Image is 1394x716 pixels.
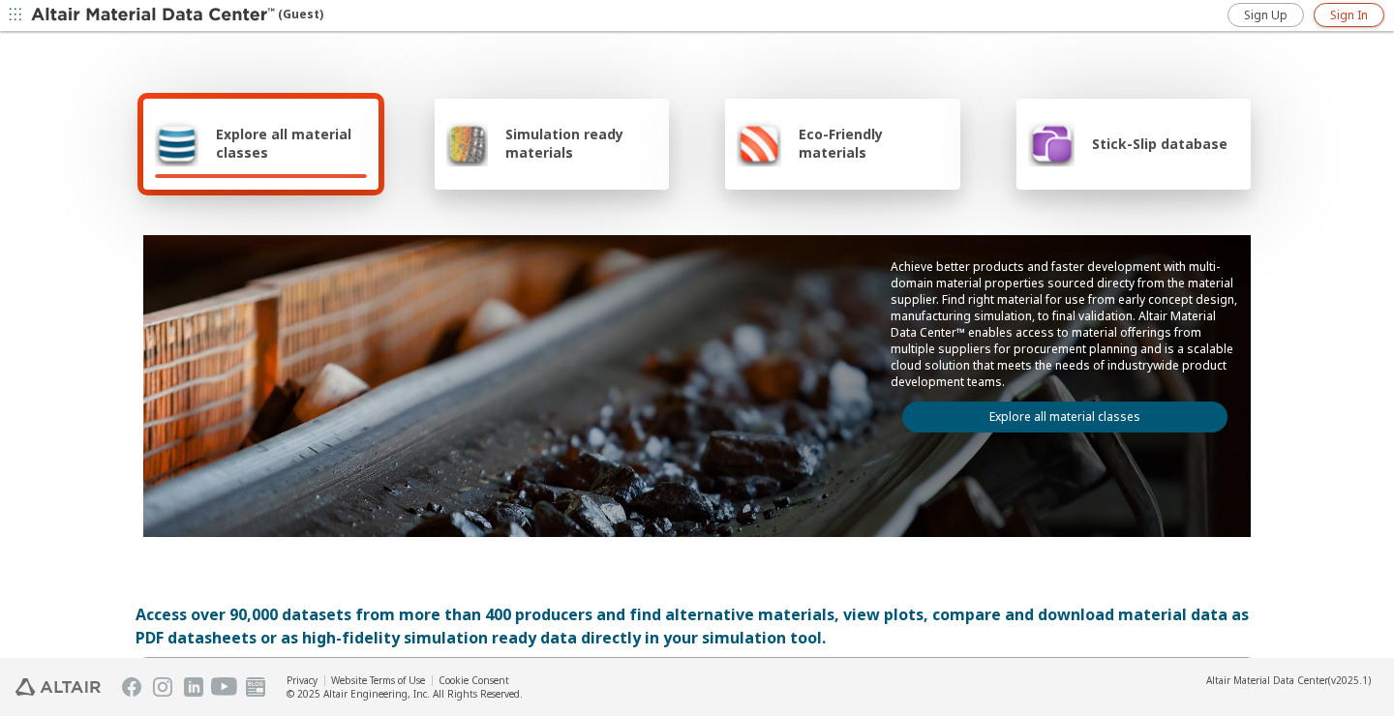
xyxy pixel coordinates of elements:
a: Sign In [1314,3,1384,27]
span: Stick-Slip database [1092,134,1227,153]
span: Eco-Friendly materials [799,125,948,162]
a: Privacy [287,673,318,687]
img: Explore all material classes [155,120,198,166]
span: Sign In [1330,8,1368,23]
span: Simulation ready materials [505,125,657,162]
span: Explore all material classes [216,125,367,162]
img: Stick-Slip database [1028,120,1075,166]
a: Sign Up [1227,3,1304,27]
a: Explore all material classes [902,402,1227,433]
a: Website Terms of Use [331,673,425,687]
div: Access over 90,000 datasets from more than 400 producers and find alternative materials, view plo... [136,603,1258,649]
a: Cookie Consent [439,673,509,687]
span: Sign Up [1244,8,1288,23]
img: Altair Engineering [15,678,101,696]
div: © 2025 Altair Engineering, Inc. All Rights Reserved. [287,687,523,701]
img: Simulation ready materials [446,120,488,166]
span: Altair Material Data Center [1206,673,1328,687]
div: (v2025.1) [1206,673,1371,687]
div: (Guest) [31,6,323,25]
img: Altair Material Data Center [31,6,278,25]
img: Eco-Friendly materials [737,120,781,166]
p: Achieve better products and faster development with multi-domain material properties sourced dire... [891,258,1239,390]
